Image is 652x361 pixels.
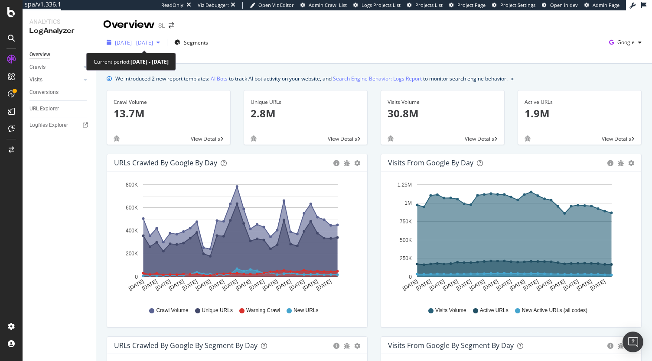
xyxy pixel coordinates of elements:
div: URLs Crawled by Google By Segment By Day [114,341,258,350]
div: URL Explorer [29,104,59,113]
text: 1M [404,200,412,206]
text: [DATE] [168,278,185,292]
div: Viz Debugger: [198,2,229,9]
span: Visits Volume [435,307,466,314]
text: [DATE] [141,278,158,292]
span: [DATE] - [DATE] [115,39,153,46]
span: Project Settings [500,2,535,8]
div: bug [525,135,531,142]
a: Admin Page [584,2,619,9]
text: [DATE] [315,278,333,292]
span: Google [617,39,635,46]
div: Overview [103,17,155,32]
div: circle-info [607,160,613,166]
div: Logfiles Explorer [29,121,68,130]
a: Project Page [449,2,486,9]
span: Open in dev [550,2,578,8]
div: A chart. [114,178,357,299]
text: 800K [126,182,138,188]
span: View Details [328,135,357,142]
p: 1.9M [525,106,635,121]
span: Unique URLs [202,307,233,314]
text: [DATE] [248,278,265,292]
div: Active URLs [525,98,635,106]
text: 1.25M [398,182,412,188]
span: Projects List [415,2,443,8]
text: [DATE] [428,278,446,292]
text: [DATE] [576,278,593,292]
text: 400K [126,228,138,234]
button: Google [606,35,645,49]
div: Overview [29,50,50,59]
div: Conversions [29,88,59,97]
div: bug [251,135,257,142]
text: [DATE] [401,278,419,292]
span: Open Viz Editor [258,2,294,8]
div: bug [114,135,120,142]
text: [DATE] [208,278,225,292]
div: Unique URLs [251,98,361,106]
text: 500K [400,237,412,243]
text: [DATE] [235,278,252,292]
b: [DATE] - [DATE] [130,58,169,65]
span: Active URLs [480,307,509,314]
div: Current period: [94,57,169,67]
text: [DATE] [275,278,292,292]
a: Overview [29,50,90,59]
a: Project Settings [492,2,535,9]
span: New URLs [293,307,318,314]
a: Crawls [29,63,81,72]
span: Crawl Volume [156,307,188,314]
span: View Details [465,135,494,142]
div: Analytics [29,17,89,26]
div: gear [354,160,360,166]
div: Open Intercom Messenger [623,332,643,352]
p: 2.8M [251,106,361,121]
span: View Details [602,135,631,142]
span: View Details [191,135,220,142]
text: [DATE] [496,278,513,292]
text: [DATE] [195,278,212,292]
span: Admin Page [593,2,619,8]
button: [DATE] - [DATE] [103,35,163,49]
a: Open in dev [542,2,578,9]
text: [DATE] [549,278,566,292]
a: Logfiles Explorer [29,121,90,130]
a: Search Engine Behavior: Logs Report [333,74,422,83]
span: Admin Crawl List [309,2,347,8]
div: bug [344,160,350,166]
a: URL Explorer [29,104,90,113]
text: [DATE] [288,278,306,292]
text: [DATE] [261,278,279,292]
span: Segments [184,39,208,46]
span: New Active URLs (all codes) [522,307,587,314]
a: Logs Projects List [353,2,401,9]
text: 200K [126,251,138,257]
div: circle-info [333,160,339,166]
div: We introduced 2 new report templates: to track AI bot activity on your website, and to monitor se... [115,74,508,83]
text: [DATE] [522,278,539,292]
a: Open Viz Editor [250,2,294,9]
button: close banner [509,72,516,85]
div: ReadOnly: [161,2,185,9]
div: info banner [107,74,642,83]
text: [DATE] [469,278,486,292]
div: URLs Crawled by Google by day [114,158,217,167]
text: [DATE] [589,278,606,292]
a: Conversions [29,88,90,97]
span: Warning Crawl [246,307,280,314]
text: [DATE] [154,278,172,292]
div: Visits Volume [388,98,498,106]
p: 13.7M [114,106,224,121]
text: 600K [126,205,138,211]
svg: A chart. [388,178,631,299]
text: [DATE] [302,278,319,292]
text: 0 [409,274,412,280]
div: arrow-right-arrow-left [169,23,174,29]
div: Visits [29,75,42,84]
div: bug [618,160,624,166]
text: [DATE] [442,278,459,292]
text: [DATE] [509,278,526,292]
div: bug [344,343,350,349]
